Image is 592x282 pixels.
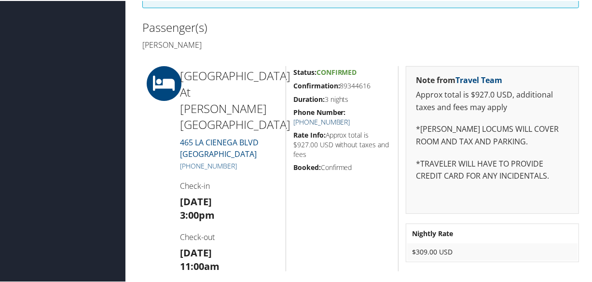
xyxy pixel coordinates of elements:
span: Confirmed [317,67,357,76]
strong: [DATE] [180,245,212,258]
h5: 89344616 [293,80,391,90]
h5: Confirmed [293,162,391,171]
strong: Phone Number: [293,107,346,116]
a: Travel Team [455,74,502,85]
a: [PHONE_NUMBER] [180,160,237,169]
h2: Passenger(s) [142,18,354,35]
p: Approx total is $927.0 USD, additional taxes and fees may apply [416,88,569,113]
h5: 3 nights [293,94,391,103]
h5: Approx total is $927.00 USD without taxes and fees [293,129,391,158]
h2: [GEOGRAPHIC_DATA] At [PERSON_NAME][GEOGRAPHIC_DATA] [180,67,278,131]
h4: [PERSON_NAME] [142,39,354,49]
h4: Check-out [180,231,278,241]
strong: 11:00am [180,259,220,272]
strong: Rate Info: [293,129,326,139]
strong: Duration: [293,94,325,103]
a: 465 LA CIENEGA BLVD[GEOGRAPHIC_DATA] [180,136,259,158]
strong: [DATE] [180,194,212,207]
a: [PHONE_NUMBER] [293,116,350,126]
th: Nightly Rate [407,224,578,241]
p: *TRAVELER WILL HAVE TO PROVIDE CREDIT CARD FOR ANY INCIDENTALS. [416,157,569,182]
strong: Note from [416,74,502,85]
strong: Status: [293,67,317,76]
strong: 3:00pm [180,208,215,221]
p: *[PERSON_NAME] LOCUMS WILL COVER ROOM AND TAX AND PARKING. [416,122,569,147]
strong: Booked: [293,162,321,171]
h4: Check-in [180,180,278,190]
strong: Confirmation: [293,80,340,89]
td: $309.00 USD [407,242,578,260]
